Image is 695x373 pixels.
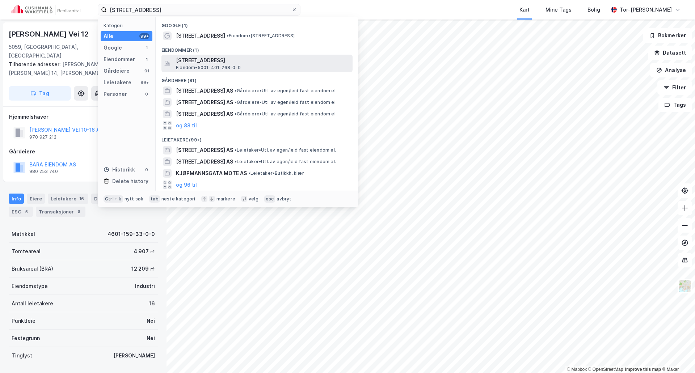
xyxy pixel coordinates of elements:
[235,99,337,105] span: Gårdeiere • Utl. av egen/leid fast eiendom el.
[176,56,350,65] span: [STREET_ADDRESS]
[9,207,33,217] div: ESG
[678,279,692,293] img: Z
[9,60,152,77] div: [PERSON_NAME] Vei 10, [PERSON_NAME] 14, [PERSON_NAME] Vei 16
[23,208,30,215] div: 5
[29,134,56,140] div: 970 927 212
[176,86,233,95] span: [STREET_ADDRESS] AS
[144,91,149,97] div: 0
[36,207,85,217] div: Transaksjoner
[176,146,233,154] span: [STREET_ADDRESS] AS
[12,264,53,273] div: Bruksareal (BRA)
[144,68,149,74] div: 91
[277,196,291,202] div: avbryt
[176,110,233,118] span: [STREET_ADDRESS] AS
[12,230,35,238] div: Matrikkel
[176,157,233,166] span: [STREET_ADDRESS] AS
[9,194,24,204] div: Info
[156,42,358,55] div: Eiendommer (1)
[144,45,149,51] div: 1
[248,170,250,176] span: •
[134,247,155,256] div: 4 907 ㎡
[546,5,572,14] div: Mine Tags
[264,195,275,203] div: esc
[9,147,157,156] div: Gårdeiere
[131,264,155,273] div: 12 209 ㎡
[248,170,304,176] span: Leietaker • Butikkh. klær
[235,159,237,164] span: •
[12,282,48,291] div: Eiendomstype
[147,317,155,325] div: Nei
[75,208,83,215] div: 8
[9,28,90,40] div: [PERSON_NAME] Vei 12
[659,338,695,373] iframe: Chat Widget
[176,65,241,71] span: Eiendom • 5001-401-268-0-0
[235,147,336,153] span: Leietaker • Utl. av egen/leid fast eiendom el.
[104,165,135,174] div: Historikk
[78,195,85,202] div: 16
[104,55,135,64] div: Eiendommer
[104,195,123,203] div: Ctrl + k
[648,46,692,60] button: Datasett
[235,111,237,116] span: •
[625,367,661,372] a: Improve this map
[9,86,71,101] button: Tag
[587,5,600,14] div: Bolig
[104,90,127,98] div: Personer
[108,230,155,238] div: 4601-159-33-0-0
[112,177,148,186] div: Delete history
[235,111,337,117] span: Gårdeiere • Utl. av egen/leid fast eiendom el.
[9,43,102,60] div: 5059, [GEOGRAPHIC_DATA], [GEOGRAPHIC_DATA]
[620,5,672,14] div: Tor-[PERSON_NAME]
[104,78,131,87] div: Leietakere
[12,317,35,325] div: Punktleie
[107,4,291,15] input: Søk på adresse, matrikkel, gårdeiere, leietakere eller personer
[104,32,113,41] div: Alle
[104,23,152,28] div: Kategori
[9,61,62,67] span: Tilhørende adresser:
[147,334,155,343] div: Nei
[235,99,237,105] span: •
[27,194,45,204] div: Eiere
[176,169,247,178] span: KJØPMANNSGATA MOTE AS
[227,33,295,39] span: Eiendom • [STREET_ADDRESS]
[12,334,40,343] div: Festegrunn
[12,299,53,308] div: Antall leietakere
[227,33,229,38] span: •
[156,72,358,85] div: Gårdeiere (91)
[176,98,233,107] span: [STREET_ADDRESS] AS
[657,80,692,95] button: Filter
[235,88,337,94] span: Gårdeiere • Utl. av egen/leid fast eiendom el.
[113,351,155,360] div: [PERSON_NAME]
[235,159,336,165] span: Leietaker • Utl. av egen/leid fast eiendom el.
[135,282,155,291] div: Industri
[139,33,149,39] div: 99+
[104,67,130,75] div: Gårdeiere
[149,195,160,203] div: tab
[161,196,195,202] div: neste kategori
[156,131,358,144] div: Leietakere (99+)
[643,28,692,43] button: Bokmerker
[235,88,237,93] span: •
[125,196,144,202] div: nytt søk
[104,43,122,52] div: Google
[658,98,692,112] button: Tags
[659,338,695,373] div: Kontrollprogram for chat
[12,351,32,360] div: Tinglyst
[144,167,149,173] div: 0
[48,194,88,204] div: Leietakere
[216,196,235,202] div: markere
[567,367,587,372] a: Mapbox
[176,121,197,130] button: og 88 til
[139,80,149,85] div: 99+
[149,299,155,308] div: 16
[519,5,530,14] div: Kart
[12,5,80,15] img: cushman-wakefield-realkapital-logo.202ea83816669bd177139c58696a8fa1.svg
[650,63,692,77] button: Analyse
[235,147,237,153] span: •
[176,181,197,189] button: og 96 til
[176,31,225,40] span: [STREET_ADDRESS]
[588,367,623,372] a: OpenStreetMap
[144,56,149,62] div: 1
[9,113,157,121] div: Hjemmelshaver
[12,247,41,256] div: Tomteareal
